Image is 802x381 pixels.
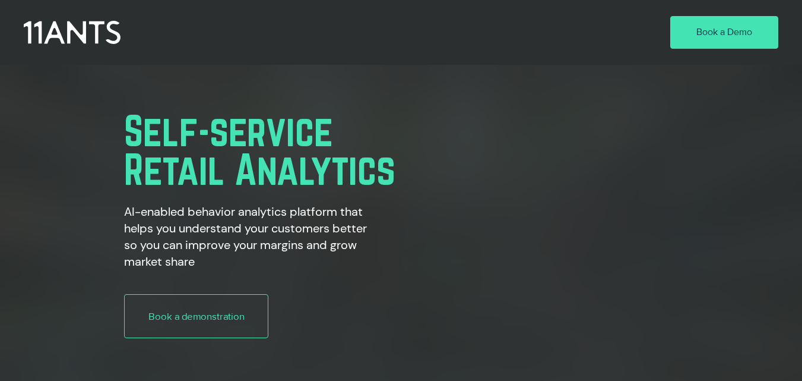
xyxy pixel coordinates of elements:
span: Self-service [124,108,333,154]
a: Book a demonstration [124,294,268,338]
h2: AI-enabled behavior analytics platform that helps you understand your customers better so you can... [124,203,369,270]
a: Book a Demo [670,16,778,49]
span: Book a Demo [696,26,752,39]
span: Book a demonstration [148,309,245,323]
span: Retail Analytics [124,146,395,193]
